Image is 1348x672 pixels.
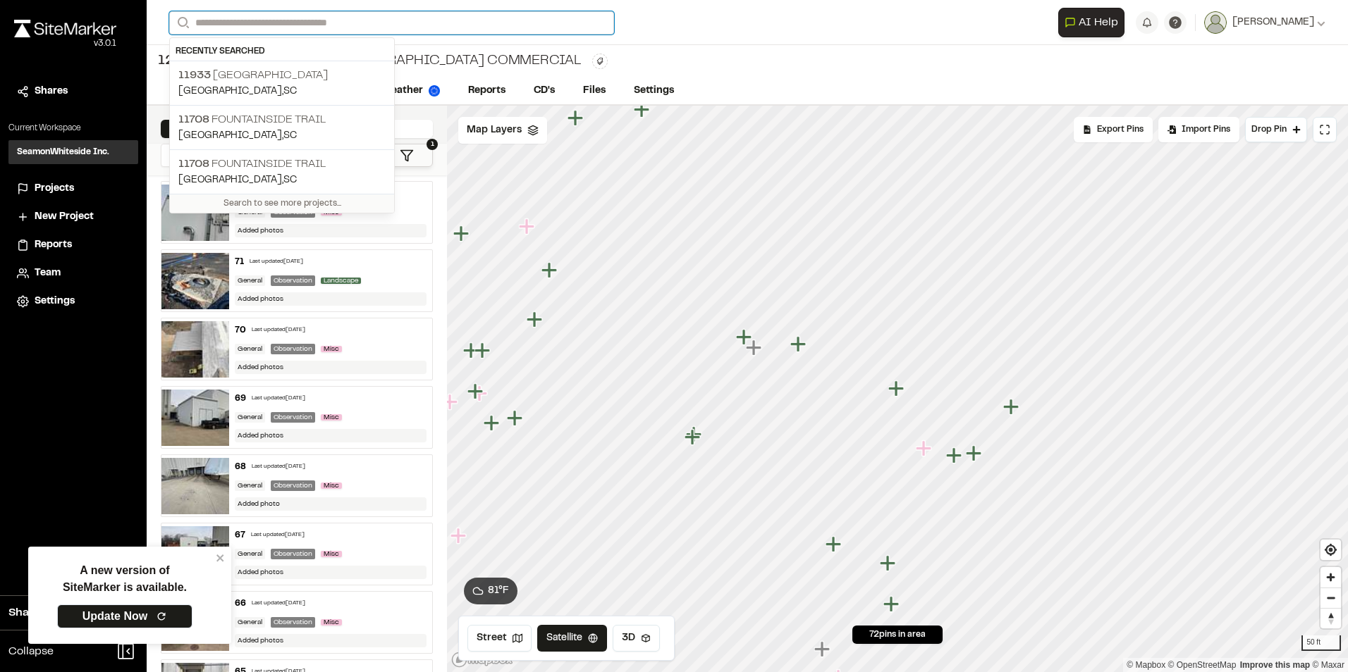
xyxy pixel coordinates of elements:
div: Last updated [DATE] [252,463,305,471]
div: Added photos [235,224,427,237]
span: Map Layers [467,123,522,138]
div: Map marker [467,382,486,401]
div: Recently Searched [170,42,394,61]
div: Map marker [888,380,907,398]
span: Import Pins [1182,123,1230,136]
a: 11933 [GEOGRAPHIC_DATA][GEOGRAPHIC_DATA],SC [170,61,394,105]
button: 81°F [464,578,517,604]
button: Zoom out [1321,587,1341,608]
div: General [235,549,265,559]
div: Last updated [DATE] [252,394,305,403]
span: 72 pins in area [869,628,926,641]
span: 1 [427,139,438,150]
div: General [235,617,265,628]
div: Map marker [790,335,809,354]
a: Shares [17,84,130,99]
img: file [161,321,229,378]
button: Zoom in [1321,567,1341,587]
span: 11933 [178,70,211,80]
button: Edit Tags [592,54,608,69]
div: Search to see more projects... [170,194,394,213]
div: Observation [271,412,315,423]
p: Fountainside Trail [178,156,386,173]
p: [GEOGRAPHIC_DATA] , SC [178,84,386,99]
div: Map marker [634,101,652,119]
div: 66 [235,597,246,610]
div: General [235,412,265,423]
div: 70 [235,324,246,337]
span: Drop Pin [1251,123,1287,136]
img: file [161,185,229,241]
span: Misc [321,483,342,489]
p: [GEOGRAPHIC_DATA] [178,67,386,84]
div: Map marker [686,425,704,444]
div: Map marker [451,527,469,545]
div: Oh geez...please don't... [14,37,116,50]
span: Misc [321,619,342,626]
div: Map marker [541,261,560,280]
a: Reports [454,77,520,104]
button: Find my location [1321,540,1341,560]
div: Map marker [916,440,934,458]
div: Last updated [DATE] [251,531,305,540]
div: Map marker [519,218,537,236]
span: [PERSON_NAME] [1232,15,1314,30]
button: Reset bearing to north [1321,608,1341,628]
div: Added photos [235,361,427,374]
button: Satellite [537,625,607,652]
div: Map marker [568,109,586,127]
a: Files [569,77,620,104]
div: Added photos [235,429,427,442]
a: 11708 Fountainside Trail[GEOGRAPHIC_DATA],SC [170,149,394,194]
div: Map marker [442,393,460,411]
span: Misc [321,346,342,352]
a: 11708 Fountainside Trail[GEOGRAPHIC_DATA],SC [170,105,394,149]
img: rebrand.png [14,20,116,37]
p: Fountainside Trail [178,111,386,128]
div: Map marker [1003,398,1022,416]
span: Export Pins [1097,123,1144,136]
a: Projects [17,181,130,197]
canvas: Map [447,106,1348,672]
div: Added photos [235,566,427,579]
img: User [1204,11,1227,34]
button: Street [467,625,532,652]
div: Observation [271,480,315,491]
a: Update Now [57,604,192,628]
div: Map marker [527,311,545,329]
div: Last updated [DATE] [252,599,305,608]
div: Map marker [507,409,525,428]
button: Search [169,11,195,35]
span: Misc [321,414,342,421]
a: Mapbox [1127,660,1165,670]
div: Pins [161,120,297,138]
div: Map marker [883,595,902,614]
a: Mapbox logo [451,652,513,668]
a: CD's [520,77,569,104]
div: Map marker [463,342,482,360]
img: precipai.png [429,85,440,97]
div: Observation [271,549,315,559]
div: Map marker [484,414,502,433]
div: 68 [235,461,246,473]
div: Added photos [235,634,427,647]
div: Map marker [814,640,833,659]
a: Team [17,266,130,281]
div: 67 [235,529,245,542]
span: Collapse [8,643,54,660]
span: Misc [321,551,342,557]
div: 50 ft [1301,635,1341,651]
button: 1 [381,144,433,167]
a: New Project [17,209,130,225]
span: 11708 [178,115,209,125]
p: Current Workspace [8,122,138,135]
button: close [216,552,226,564]
a: Settings [620,77,688,104]
img: file [161,253,229,309]
div: 69 [235,392,246,405]
div: Map marker [453,225,472,243]
div: Map marker [946,447,964,465]
div: Last updated [DATE] [250,258,303,266]
img: file [161,458,229,514]
a: Weather [367,77,454,104]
